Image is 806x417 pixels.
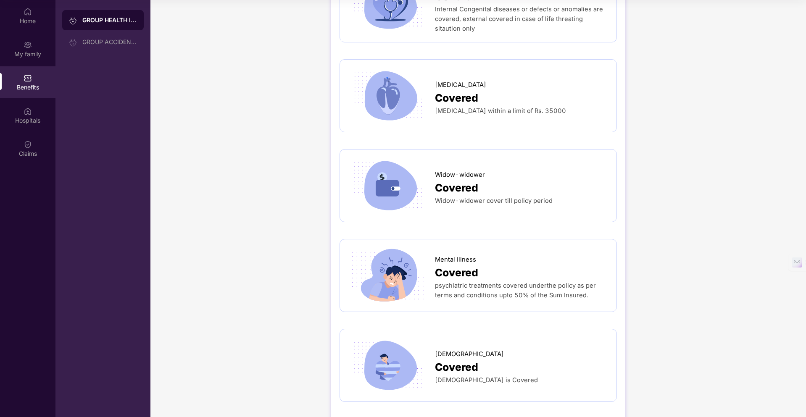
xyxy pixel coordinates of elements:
span: Widow-widower [435,170,485,180]
span: [DEMOGRAPHIC_DATA] is Covered [435,376,538,384]
img: icon [348,68,428,123]
span: Covered [435,180,478,196]
span: Mental Illness [435,255,476,265]
img: svg+xml;base64,PHN2ZyBpZD0iQ2xhaW0iIHhtbG5zPSJodHRwOi8vd3d3LnczLm9yZy8yMDAwL3N2ZyIgd2lkdGg9IjIwIi... [24,140,32,149]
span: [MEDICAL_DATA] [435,80,486,90]
span: Internal Congenital diseases or defects or anomalies are covered, external covered in case of lif... [435,5,603,32]
img: icon [348,158,428,213]
span: Covered [435,265,478,281]
img: svg+xml;base64,PHN2ZyBpZD0iSG9zcGl0YWxzIiB4bWxucz0iaHR0cDovL3d3dy53My5vcmcvMjAwMC9zdmciIHdpZHRoPS... [24,107,32,115]
img: svg+xml;base64,PHN2ZyB3aWR0aD0iMjAiIGhlaWdodD0iMjAiIHZpZXdCb3g9IjAgMCAyMCAyMCIgZmlsbD0ibm9uZSIgeG... [69,38,77,47]
img: svg+xml;base64,PHN2ZyBpZD0iSG9tZSIgeG1sbnM9Imh0dHA6Ly93d3cudzMub3JnLzIwMDAvc3ZnIiB3aWR0aD0iMjAiIG... [24,8,32,16]
span: Covered [435,359,478,375]
span: Widow-widower cover till policy period [435,197,553,205]
img: icon [348,338,428,393]
img: svg+xml;base64,PHN2ZyB3aWR0aD0iMjAiIGhlaWdodD0iMjAiIHZpZXdCb3g9IjAgMCAyMCAyMCIgZmlsbD0ibm9uZSIgeG... [24,41,32,49]
img: svg+xml;base64,PHN2ZyB3aWR0aD0iMjAiIGhlaWdodD0iMjAiIHZpZXdCb3g9IjAgMCAyMCAyMCIgZmlsbD0ibm9uZSIgeG... [69,16,77,25]
img: icon [348,248,428,303]
div: GROUP ACCIDENTAL INSURANCE [82,39,137,45]
img: svg+xml;base64,PHN2ZyBpZD0iQmVuZWZpdHMiIHhtbG5zPSJodHRwOi8vd3d3LnczLm9yZy8yMDAwL3N2ZyIgd2lkdGg9Ij... [24,74,32,82]
div: GROUP HEALTH INSURANCE [82,16,137,24]
span: Covered [435,90,478,106]
span: [MEDICAL_DATA] within a limit of Rs. 35000 [435,107,566,115]
span: psychiatric treatments covered underthe policy as per terms and conditions upto 50% of the Sum In... [435,282,596,299]
span: [DEMOGRAPHIC_DATA] [435,349,504,359]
